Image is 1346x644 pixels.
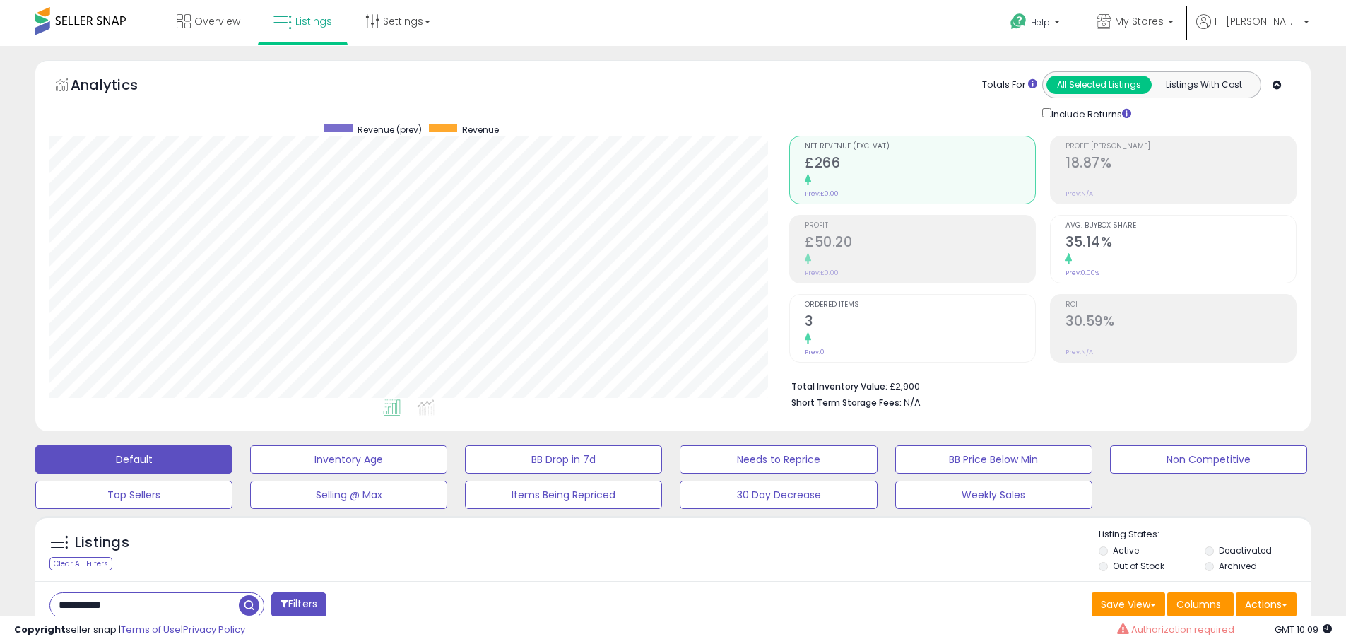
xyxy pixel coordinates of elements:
span: Profit [805,222,1035,230]
button: Filters [271,592,326,617]
h2: 35.14% [1065,234,1296,253]
span: Columns [1176,597,1221,611]
span: 2025-08-12 10:09 GMT [1275,623,1332,636]
span: Listings [295,14,332,28]
a: Help [999,2,1074,46]
div: seller snap | | [14,623,245,637]
span: My Stores [1115,14,1164,28]
h2: 3 [805,313,1035,332]
a: Terms of Use [121,623,181,636]
span: Avg. Buybox Share [1065,222,1296,230]
small: Prev: 0.00% [1065,269,1099,277]
h2: 18.87% [1065,155,1296,174]
h2: £266 [805,155,1035,174]
a: Hi [PERSON_NAME] [1196,14,1309,46]
span: Revenue [462,124,499,136]
button: Inventory Age [250,445,447,474]
b: Total Inventory Value: [791,380,887,392]
button: Top Sellers [35,481,232,509]
small: Prev: £0.00 [805,269,839,277]
button: Default [35,445,232,474]
button: All Selected Listings [1046,76,1152,94]
h2: 30.59% [1065,313,1296,332]
div: Clear All Filters [49,557,112,570]
span: ROI [1065,301,1296,309]
span: Revenue (prev) [358,124,422,136]
span: Net Revenue (Exc. VAT) [805,143,1035,151]
h5: Listings [75,533,129,553]
small: Prev: £0.00 [805,189,839,198]
span: Overview [194,14,240,28]
span: Ordered Items [805,301,1035,309]
button: Save View [1092,592,1165,616]
div: Include Returns [1032,105,1148,122]
span: Profit [PERSON_NAME] [1065,143,1296,151]
button: Weekly Sales [895,481,1092,509]
span: N/A [904,396,921,409]
button: Actions [1236,592,1297,616]
span: Hi [PERSON_NAME] [1215,14,1299,28]
button: BB Price Below Min [895,445,1092,474]
strong: Copyright [14,623,66,636]
button: Needs to Reprice [680,445,877,474]
label: Out of Stock [1113,560,1164,572]
button: Selling @ Max [250,481,447,509]
li: £2,900 [791,377,1286,394]
label: Active [1113,544,1139,556]
h5: Analytics [71,75,165,98]
i: Get Help [1010,13,1027,30]
p: Listing States: [1099,528,1311,541]
label: Deactivated [1219,544,1272,556]
small: Prev: N/A [1065,189,1093,198]
button: BB Drop in 7d [465,445,662,474]
button: Listings With Cost [1151,76,1256,94]
div: Totals For [982,78,1037,92]
h2: £50.20 [805,234,1035,253]
button: Non Competitive [1110,445,1307,474]
span: Help [1031,16,1050,28]
button: Columns [1167,592,1234,616]
small: Prev: 0 [805,348,825,356]
button: Items Being Repriced [465,481,662,509]
label: Archived [1219,560,1257,572]
a: Privacy Policy [183,623,245,636]
button: 30 Day Decrease [680,481,877,509]
b: Short Term Storage Fees: [791,397,902,409]
small: Prev: N/A [1065,348,1093,356]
